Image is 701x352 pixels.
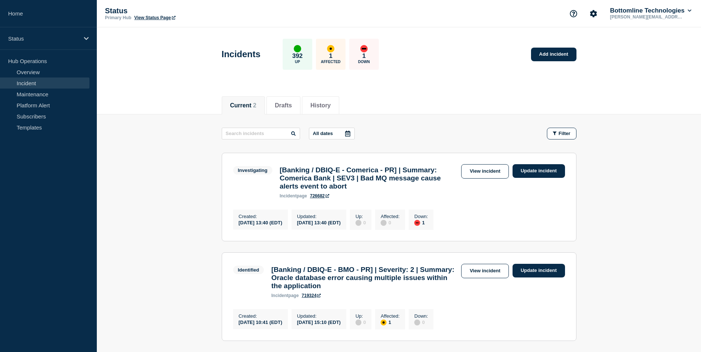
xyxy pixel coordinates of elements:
p: Status [105,7,253,15]
button: Account settings [586,6,601,21]
a: 719324 [302,293,321,298]
p: Affected : [381,214,399,219]
button: Filter [547,128,576,139]
p: Primary Hub [105,15,131,20]
div: [DATE] 10:41 (EDT) [239,319,282,325]
div: disabled [355,320,361,325]
div: 0 [414,319,428,325]
div: down [414,220,420,226]
a: View Status Page [134,15,175,20]
p: Up : [355,313,366,319]
div: 1 [414,219,428,226]
p: Updated : [297,214,341,219]
a: View incident [461,164,509,179]
p: page [280,193,307,199]
a: Update incident [513,264,565,277]
input: Search incidents [222,128,300,139]
button: Bottomline Technologies [609,7,693,14]
div: affected [381,320,387,325]
p: 392 [292,52,303,60]
div: 0 [355,219,366,226]
p: All dates [313,131,333,136]
div: disabled [414,320,420,325]
span: 2 [253,102,256,108]
div: 0 [381,219,399,226]
span: incident [280,193,297,199]
button: Support [566,6,581,21]
div: disabled [355,220,361,226]
p: 1 [329,52,332,60]
span: Identified [233,266,264,274]
div: disabled [381,220,387,226]
button: Current 2 [230,102,256,109]
p: 1 [362,52,365,60]
p: Up : [355,214,366,219]
h3: [Banking / DBIQ-E - BMO - PR] | Severity: 2 | Summary: Oracle database error causing multiple iss... [271,266,457,290]
div: [DATE] 15:10 (EDT) [297,319,341,325]
div: down [360,45,368,52]
button: Drafts [275,102,292,109]
p: Created : [239,313,282,319]
span: Filter [559,131,571,136]
h3: [Banking / DBIQ-E - Comerica - PR] | Summary: Comerica Bank | SEV3 | Bad MQ message cause alerts ... [280,166,457,190]
a: Add incident [531,48,576,61]
h1: Incidents [222,49,261,59]
p: Down : [414,313,428,319]
div: affected [327,45,334,52]
div: 0 [355,319,366,325]
a: Update incident [513,164,565,178]
div: up [294,45,301,52]
a: 726682 [310,193,329,199]
div: [DATE] 13:40 (EDT) [297,219,341,225]
p: page [271,293,299,298]
a: View incident [461,264,509,278]
div: [DATE] 13:40 (EDT) [239,219,282,225]
p: Affected : [381,313,399,319]
p: Affected [321,60,340,64]
span: incident [271,293,288,298]
p: Down : [414,214,428,219]
p: Updated : [297,313,341,319]
p: [PERSON_NAME][EMAIL_ADDRESS][PERSON_NAME][DOMAIN_NAME] [609,14,685,20]
div: 1 [381,319,399,325]
p: Down [358,60,370,64]
button: All dates [309,128,355,139]
p: Created : [239,214,282,219]
span: Investigating [233,166,272,175]
button: History [310,102,331,109]
p: Status [8,35,79,42]
p: Up [295,60,300,64]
